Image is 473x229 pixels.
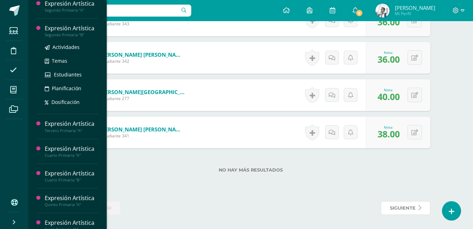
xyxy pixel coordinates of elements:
div: Nota: [378,87,400,92]
div: Cuarto Primaria "A" [45,153,98,158]
div: Expresión Artística [45,24,98,32]
div: Expresión Artística [45,219,98,227]
a: [PERSON_NAME] [PERSON_NAME] [100,126,185,133]
div: Expresión Artística [45,194,98,202]
div: Expresión Artística [45,145,98,153]
div: Nota: [378,125,400,130]
a: Expresión ArtísticaCuarto Primaria "A" [45,145,98,158]
a: Expresión ArtísticaQuinto Primaria "A" [45,194,98,207]
span: Mi Perfil [395,11,435,17]
span: Planificación [52,85,81,92]
span: [PERSON_NAME] [395,4,435,11]
span: Estudiante 277 [100,95,185,101]
a: [PERSON_NAME][GEOGRAPHIC_DATA] [PERSON_NAME] [100,88,185,95]
div: Expresión Artística [45,120,98,128]
span: 36.00 [378,16,400,28]
span: Estudiante 342 [100,58,185,64]
a: Expresión ArtísticaCuarto Primaria "B" [45,169,98,182]
a: Estudiantes [45,70,98,79]
div: Nota: [378,50,400,55]
span: 36.00 [378,53,400,65]
span: Estudiante 341 [100,133,185,139]
span: Estudiantes [54,71,82,78]
div: Expresión Artística [45,169,98,178]
a: Actividades [45,43,98,51]
a: Planificación [45,84,98,92]
a: [PERSON_NAME] [PERSON_NAME] [100,51,185,58]
div: Tercero Primaria "A" [45,128,98,133]
div: Segundo Primaria "B" [45,32,98,37]
span: Dosificación [51,99,80,105]
div: Segundo Primaria "A" [45,8,98,13]
span: Actividades [52,44,80,50]
span: siguiente [390,202,416,215]
div: Quinto Primaria "A" [45,202,98,207]
span: 9 [355,9,363,17]
label: No hay más resultados [71,167,430,173]
span: Estudiante 343 [100,21,177,27]
span: 40.00 [378,91,400,103]
span: Temas [52,57,67,64]
div: Cuarto Primaria "B" [45,178,98,182]
input: Busca un usuario... [33,5,191,17]
span: 38.00 [378,128,400,140]
a: Temas [45,57,98,65]
img: b6aaada6451cc67ecf473bf531170def.png [375,4,390,18]
a: Expresión ArtísticaSegundo Primaria "B" [45,24,98,37]
a: siguiente [381,201,430,215]
a: Expresión ArtísticaTercero Primaria "A" [45,120,98,133]
a: Dosificación [45,98,98,106]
